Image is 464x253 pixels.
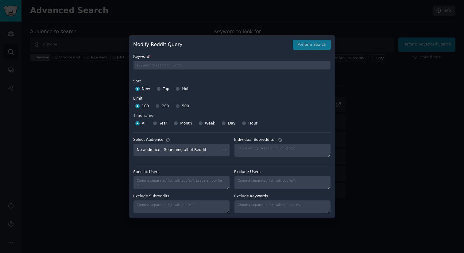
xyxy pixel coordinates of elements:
[133,111,331,119] label: Timeframe
[133,137,164,143] div: Select Audience
[205,121,215,126] span: Week
[142,104,149,109] span: 100
[163,86,169,92] span: Top
[133,54,331,60] label: Keyword
[228,121,235,126] span: Day
[133,169,230,175] label: Specific Users
[142,86,150,92] span: New
[248,121,257,126] span: Hour
[234,194,331,199] label: Exclude Keywords
[142,121,146,126] span: All
[159,121,167,126] span: Year
[180,121,192,126] span: Month
[133,194,230,199] label: Exclude Subreddits
[133,61,331,70] input: Keyword to search on Reddit
[234,137,331,143] label: Individual Subreddits
[133,96,142,101] div: Limit
[234,169,331,175] label: Exclude Users
[133,79,331,84] label: Sort
[133,41,289,49] h2: Modify Reddit Query
[182,86,189,92] span: Hot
